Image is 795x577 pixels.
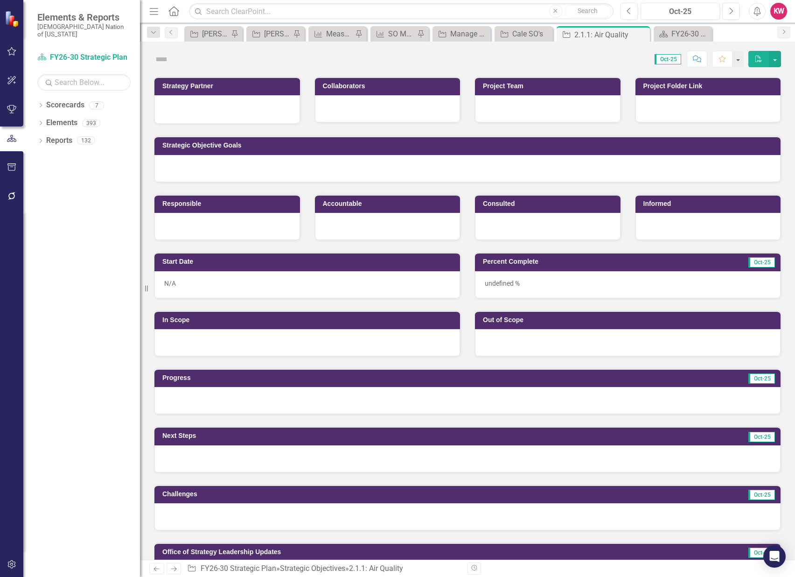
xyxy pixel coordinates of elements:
[483,200,616,207] h3: Consulted
[748,548,775,558] span: Oct-25
[748,373,775,384] span: Oct-25
[748,257,775,267] span: Oct-25
[162,317,455,324] h3: In Scope
[655,54,681,64] span: Oct-25
[82,119,100,127] div: 393
[770,3,787,20] button: KW
[46,118,77,128] a: Elements
[435,28,488,40] a: Manage Reports
[388,28,415,40] div: SO Measures Ownership Report - KW
[763,545,786,568] div: Open Intercom Messenger
[483,317,776,324] h3: Out of Scope
[162,491,505,498] h3: Challenges
[37,23,131,38] small: [DEMOGRAPHIC_DATA] Nation of [US_STATE]
[656,28,710,40] a: FY26-30 Strategic Plan
[37,52,131,63] a: FY26-30 Strategic Plan
[89,101,104,109] div: 7
[475,271,781,298] div: undefined %
[280,564,345,573] a: Strategic Objectives
[671,28,710,40] div: FY26-30 Strategic Plan
[187,28,229,40] a: [PERSON_NAME] SO's (three-month view)
[326,28,353,40] div: Measures Ownership Report - KW
[641,3,720,20] button: Oct-25
[643,200,776,207] h3: Informed
[201,564,276,573] a: FY26-30 Strategic Plan
[5,10,21,27] img: ClearPoint Strategy
[162,374,474,381] h3: Progress
[644,6,717,17] div: Oct-25
[187,563,460,574] div: » »
[77,137,95,145] div: 132
[46,135,72,146] a: Reports
[189,3,614,20] input: Search ClearPoint...
[349,564,403,573] div: 2.1.1: Air Quality
[202,28,229,40] div: [PERSON_NAME] SO's (three-month view)
[512,28,551,40] div: Cale SO's
[249,28,291,40] a: [PERSON_NAME]'s Team SO's
[311,28,353,40] a: Measures Ownership Report - KW
[373,28,415,40] a: SO Measures Ownership Report - KW
[46,100,84,111] a: Scorecards
[323,200,456,207] h3: Accountable
[450,28,488,40] div: Manage Reports
[748,432,775,442] span: Oct-25
[37,74,131,91] input: Search Below...
[37,12,131,23] span: Elements & Reports
[162,432,500,439] h3: Next Steps
[162,258,455,265] h3: Start Date
[154,271,460,298] div: N/A
[497,28,551,40] a: Cale SO's
[162,549,660,556] h3: Office of Strategy Leadership Updates
[154,52,169,67] img: Not Defined
[748,490,775,500] span: Oct-25
[643,83,776,90] h3: Project Folder Link
[574,29,648,41] div: 2.1.1: Air Quality
[483,83,616,90] h3: Project Team
[565,5,611,18] button: Search
[162,200,295,207] h3: Responsible
[162,142,776,149] h3: Strategic Objective Goals
[264,28,291,40] div: [PERSON_NAME]'s Team SO's
[578,7,598,14] span: Search
[323,83,456,90] h3: Collaborators
[162,83,295,90] h3: Strategy Partner
[483,258,679,265] h3: Percent Complete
